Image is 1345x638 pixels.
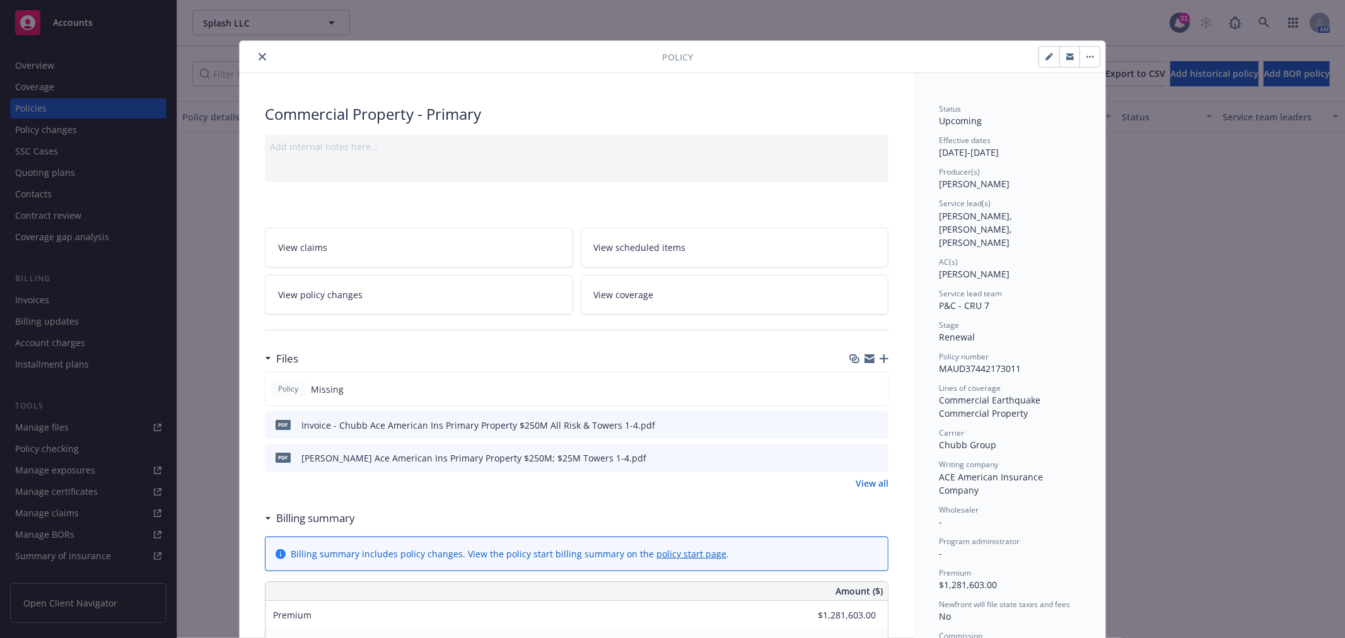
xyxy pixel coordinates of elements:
span: pdf [276,453,291,462]
a: View claims [265,228,573,267]
h3: Billing summary [276,510,355,526]
span: [PERSON_NAME] [939,178,1010,190]
span: Service lead(s) [939,198,991,209]
span: Upcoming [939,115,982,127]
span: [PERSON_NAME], [PERSON_NAME], [PERSON_NAME] [939,210,1015,248]
a: View policy changes [265,275,573,315]
div: Commercial Property [939,407,1080,420]
span: View scheduled items [594,241,686,254]
span: Amount ($) [836,584,883,598]
button: preview file [872,419,883,432]
span: ACE American Insurance Company [939,471,1045,496]
span: Lines of coverage [939,383,1001,393]
span: Premium [939,567,971,578]
div: [PERSON_NAME] Ace American Ins Primary Property $250M; $25M Towers 1-4.pdf [301,451,646,465]
span: View coverage [594,288,654,301]
span: AC(s) [939,257,958,267]
a: policy start page [656,548,726,560]
a: View scheduled items [581,228,889,267]
span: Wholesaler [939,504,979,515]
button: download file [852,451,862,465]
div: Invoice - Chubb Ace American Ins Primary Property $250M All Risk & Towers 1-4.pdf [301,419,655,432]
span: pdf [276,420,291,429]
span: P&C - CRU 7 [939,299,989,311]
span: - [939,516,942,528]
span: [PERSON_NAME] [939,268,1010,280]
div: Commercial Property - Primary [265,103,888,125]
button: close [255,49,270,64]
span: Status [939,103,961,114]
span: Policy [662,50,693,64]
span: Newfront will file state taxes and fees [939,599,1070,610]
span: Carrier [939,427,964,438]
span: View claims [278,241,327,254]
span: MAUD37442173011 [939,362,1021,374]
h3: Files [276,351,298,367]
div: Add internal notes here... [270,140,883,153]
span: $1,281,603.00 [939,579,997,591]
span: No [939,610,951,622]
div: Billing summary [265,510,355,526]
span: Program administrator [939,536,1020,547]
span: Premium [273,609,312,621]
a: View all [856,477,888,490]
span: Effective dates [939,135,991,146]
div: [DATE] - [DATE] [939,135,1080,159]
span: Renewal [939,331,975,343]
input: 0.00 [801,606,883,625]
span: Service lead team [939,288,1002,299]
div: Commercial Earthquake [939,393,1080,407]
button: download file [852,419,862,432]
div: Files [265,351,298,367]
span: View policy changes [278,288,363,301]
span: Writing company [939,459,998,470]
span: Stage [939,320,959,330]
span: Policy [276,383,301,395]
a: View coverage [581,275,889,315]
span: Chubb Group [939,439,996,451]
span: Missing [311,383,344,396]
span: - [939,547,942,559]
span: Policy number [939,351,989,362]
span: Producer(s) [939,166,980,177]
button: preview file [872,451,883,465]
div: Billing summary includes policy changes. View the policy start billing summary on the . [291,547,729,560]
